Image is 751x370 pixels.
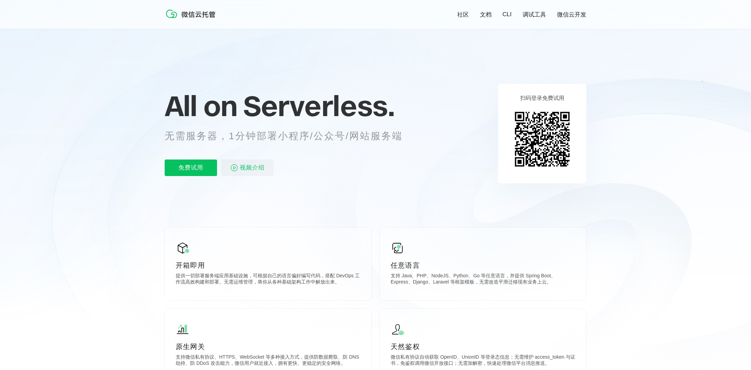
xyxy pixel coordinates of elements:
[165,129,415,143] p: 无需服务器，1分钟部署小程序/公众号/网站服务端
[457,11,469,19] a: 社区
[165,16,220,22] a: 微信云托管
[391,342,575,351] p: 天然鉴权
[243,89,394,123] span: Serverless.
[240,160,265,176] span: 视频介绍
[503,11,512,18] a: CLI
[391,273,575,287] p: 支持 Java、PHP、NodeJS、Python、Go 等任意语言，并提供 Spring Boot、Express、Django、Laravel 等框架模板，无需改造平滑迁移现有业务上云。
[391,260,575,270] p: 任意语言
[391,354,575,368] p: 微信私有协议自动获取 OpenID、UnionID 等登录态信息；无需维护 access_token 与证书，免鉴权调用微信开放接口；无需加解密，快速处理微信平台消息推送。
[176,342,360,351] p: 原生网关
[557,11,586,19] a: 微信云开发
[176,273,360,287] p: 提供一切部署服务端应用基础设施，可根据自己的语言偏好编写代码，搭配 DevOps 工作流高效构建和部署。无需运维管理，将你从各种基础架构工作中解放出来。
[176,260,360,270] p: 开箱即用
[230,164,238,172] img: video_play.svg
[165,7,220,21] img: 微信云托管
[480,11,492,19] a: 文档
[523,11,546,19] a: 调试工具
[165,160,217,176] p: 免费试用
[520,95,564,102] p: 扫码登录免费试用
[165,89,237,123] span: All on
[176,354,360,368] p: 支持微信私有协议、HTTPS、WebSocket 等多种接入方式，提供防数据爬取、防 DNS 劫持、防 DDoS 攻击能力，微信用户就近接入，拥有更快、更稳定的安全网络。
